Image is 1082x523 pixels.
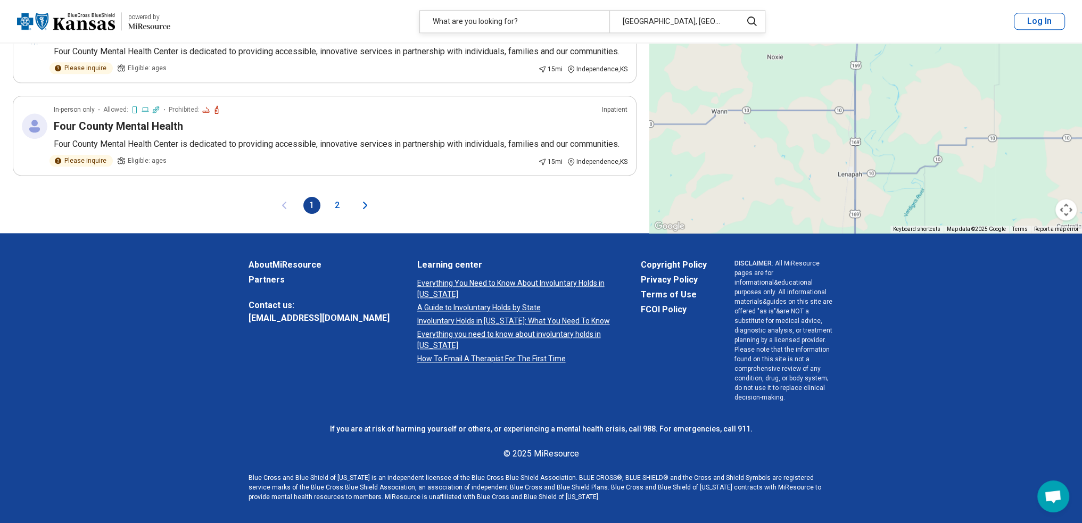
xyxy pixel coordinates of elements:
[249,299,390,312] span: Contact us:
[249,424,834,435] p: If you are at risk of harming yourself or others, or experiencing a mental health crisis, call 98...
[641,259,707,271] a: Copyright Policy
[538,157,563,167] div: 15 mi
[249,259,390,271] a: AboutMiResource
[249,447,834,460] p: © 2025 MiResource
[17,9,170,34] a: Blue Cross Blue Shield Kansaspowered by
[17,9,115,34] img: Blue Cross Blue Shield Kansas
[652,219,687,233] a: Open this area in Google Maps (opens a new window)
[54,105,95,114] p: In-person only
[128,12,170,22] div: powered by
[54,45,627,58] p: Four County Mental Health Center is dedicated to providing accessible, innovative services in par...
[734,260,772,267] span: DISCLAIMER
[169,105,200,114] span: Prohibited:
[128,63,167,73] span: Eligible: ages
[641,288,707,301] a: Terms of Use
[1037,480,1069,512] a: Open chat
[1014,13,1065,30] button: Log In
[417,353,613,364] a: How To Email A Therapist For The First Time
[641,273,707,286] a: Privacy Policy
[567,64,627,74] div: Independence , KS
[49,62,113,74] div: Please inquire
[249,473,834,502] p: Blue Cross and Blue Shield of [US_STATE] is an independent licensee of the Blue Cross Blue Shield...
[54,119,183,134] h3: Four County Mental Health
[538,64,563,74] div: 15 mi
[602,105,627,114] p: Inpatient
[567,157,627,167] div: Independence , KS
[249,312,390,325] a: [EMAIL_ADDRESS][DOMAIN_NAME]
[1012,226,1028,232] a: Terms (opens in new tab)
[652,219,687,233] img: Google
[417,278,613,300] a: Everything You Need to Know About Involuntary Holds in [US_STATE]
[947,226,1006,232] span: Map data ©2025 Google
[103,105,128,114] span: Allowed:
[417,259,613,271] a: Learning center
[303,197,320,214] button: 1
[417,316,613,327] a: Involuntary Holds in [US_STATE]: What You Need To Know
[417,329,613,351] a: Everything you need to know about involuntary holds in [US_STATE]
[417,302,613,313] a: A Guide to Involuntary Holds by State
[359,197,371,214] button: Next page
[609,11,736,32] div: [GEOGRAPHIC_DATA], [GEOGRAPHIC_DATA]
[734,259,834,402] p: : All MiResource pages are for informational & educational purposes only. All informational mater...
[1055,199,1077,220] button: Map camera controls
[278,197,291,214] button: Previous page
[893,226,940,233] button: Keyboard shortcuts
[641,303,707,316] a: FCOI Policy
[49,155,113,167] div: Please inquire
[249,273,390,286] a: Partners
[128,156,167,165] span: Eligible: ages
[54,138,627,151] p: Four County Mental Health Center is dedicated to providing accessible, innovative services in par...
[1034,226,1079,232] a: Report a map error
[420,11,609,32] div: What are you looking for?
[329,197,346,214] button: 2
